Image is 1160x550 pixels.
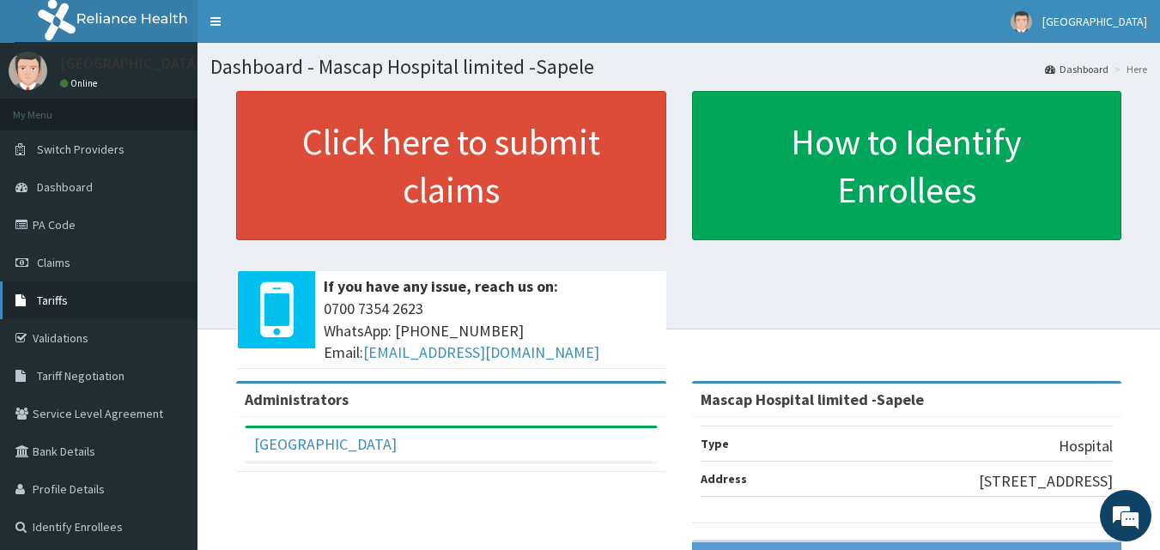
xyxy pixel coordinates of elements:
span: [GEOGRAPHIC_DATA] [1042,14,1147,29]
h1: Dashboard - Mascap Hospital limited -Sapele [210,56,1147,78]
b: Type [701,436,729,451]
img: User Image [9,51,47,90]
a: Online [60,77,101,89]
b: Address [701,471,747,487]
p: [GEOGRAPHIC_DATA] [60,56,202,71]
p: [STREET_ADDRESS] [979,470,1113,493]
span: Dashboard [37,179,93,195]
span: Switch Providers [37,142,125,157]
span: 0700 7354 2623 WhatsApp: [PHONE_NUMBER] Email: [324,298,658,364]
a: [EMAIL_ADDRESS][DOMAIN_NAME] [363,342,599,362]
a: Dashboard [1045,62,1108,76]
strong: Mascap Hospital limited -Sapele [701,390,924,409]
img: User Image [1011,11,1032,33]
a: Click here to submit claims [236,91,666,240]
b: Administrators [245,390,349,409]
a: How to Identify Enrollees [692,91,1122,240]
li: Here [1110,62,1147,76]
span: Tariff Negotiation [37,368,125,384]
span: Claims [37,255,70,270]
a: [GEOGRAPHIC_DATA] [254,434,397,454]
p: Hospital [1059,435,1113,457]
span: Tariffs [37,293,68,308]
b: If you have any issue, reach us on: [324,276,558,296]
